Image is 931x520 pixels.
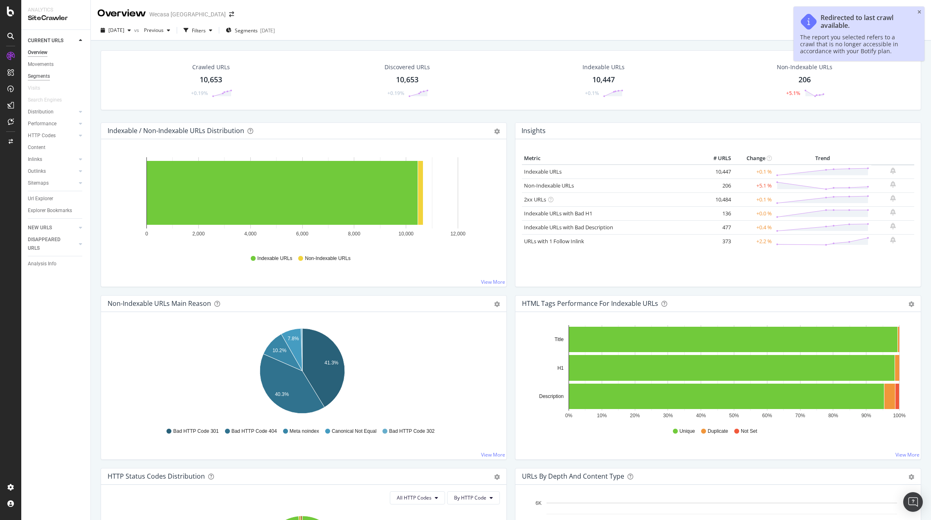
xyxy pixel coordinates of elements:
[696,413,706,418] text: 40%
[28,96,62,104] div: Search Engines
[260,27,275,34] div: [DATE]
[145,231,148,237] text: 0
[192,63,230,71] div: Crawled URLs
[454,494,486,501] span: By HTTP Code
[909,301,914,307] div: gear
[200,75,222,85] div: 10,653
[28,235,69,253] div: DISAPPEARED URLS
[149,10,226,18] div: Wecasa [GEOGRAPHIC_DATA]
[522,125,546,136] h4: Insights
[28,155,76,164] a: Inlinks
[134,27,141,34] span: vs
[28,206,85,215] a: Explorer Bookmarks
[108,325,497,420] svg: A chart.
[28,7,84,14] div: Analytics
[565,413,573,418] text: 0%
[522,152,700,165] th: Metric
[28,131,76,140] a: HTTP Codes
[733,206,774,220] td: +0.0 %
[28,224,52,232] div: NEW URLS
[777,63,832,71] div: Non-Indexable URLs
[585,90,599,97] div: +0.1%
[733,234,774,248] td: +2.2 %
[821,14,910,29] div: Redirected to last crawl available.
[558,365,564,371] text: H1
[481,451,505,458] a: View More
[708,428,728,435] span: Duplicate
[450,231,465,237] text: 12,000
[700,152,733,165] th: # URLS
[28,72,85,81] a: Segments
[890,209,896,215] div: bell-plus
[28,260,56,268] div: Analysis Info
[524,168,562,175] a: Indexable URLs
[733,220,774,234] td: +0.4 %
[28,48,85,57] a: Overview
[28,235,76,253] a: DISAPPEARED URLS
[700,192,733,206] td: 10,484
[28,194,53,203] div: Url Explorer
[522,299,658,307] div: HTML Tags Performance for Indexable URLs
[173,428,218,435] span: Bad HTTP Code 301
[28,108,76,116] a: Distribution
[555,337,564,342] text: Title
[28,167,46,176] div: Outlinks
[890,181,896,188] div: bell-plus
[348,231,360,237] text: 8,000
[192,231,205,237] text: 2,000
[828,413,838,418] text: 80%
[700,165,733,179] td: 10,447
[524,182,574,189] a: Non-Indexable URLs
[290,428,319,435] span: Meta noindex
[733,179,774,192] td: +5.1 %
[700,179,733,192] td: 206
[108,299,211,307] div: Non-Indexable URLs Main Reason
[494,301,500,307] div: gear
[798,75,811,85] div: 206
[700,220,733,234] td: 477
[795,413,805,418] text: 70%
[890,237,896,243] div: bell-plus
[481,278,505,285] a: View More
[741,428,757,435] span: Not Set
[275,391,289,397] text: 40.3%
[28,48,47,57] div: Overview
[774,152,871,165] th: Trend
[890,167,896,174] div: bell-plus
[539,393,564,399] text: Description
[141,24,173,37] button: Previous
[28,36,63,45] div: CURRENT URLS
[97,24,134,37] button: [DATE]
[296,231,308,237] text: 6,000
[28,194,85,203] a: Url Explorer
[108,152,497,247] svg: A chart.
[679,428,695,435] span: Unique
[235,27,258,34] span: Segments
[28,60,54,69] div: Movements
[28,143,45,152] div: Content
[861,413,871,418] text: 90%
[700,206,733,220] td: 136
[890,195,896,201] div: bell-plus
[397,494,432,501] span: All HTTP Codes
[272,348,286,353] text: 10.2%
[28,96,70,104] a: Search Engines
[244,231,256,237] text: 4,000
[229,11,234,17] div: arrow-right-arrow-left
[663,413,673,418] text: 30%
[398,231,414,237] text: 10,000
[28,84,40,93] div: Visits
[28,167,76,176] a: Outlinks
[332,428,376,435] span: Canonical Not Equal
[700,234,733,248] td: 373
[28,84,48,93] a: Visits
[396,75,418,85] div: 10,653
[28,143,85,152] a: Content
[524,196,546,203] a: 2xx URLs
[223,24,278,37] button: Segments[DATE]
[108,27,124,34] span: 2025 Sep. 3rd
[729,413,739,418] text: 50%
[28,224,76,232] a: NEW URLS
